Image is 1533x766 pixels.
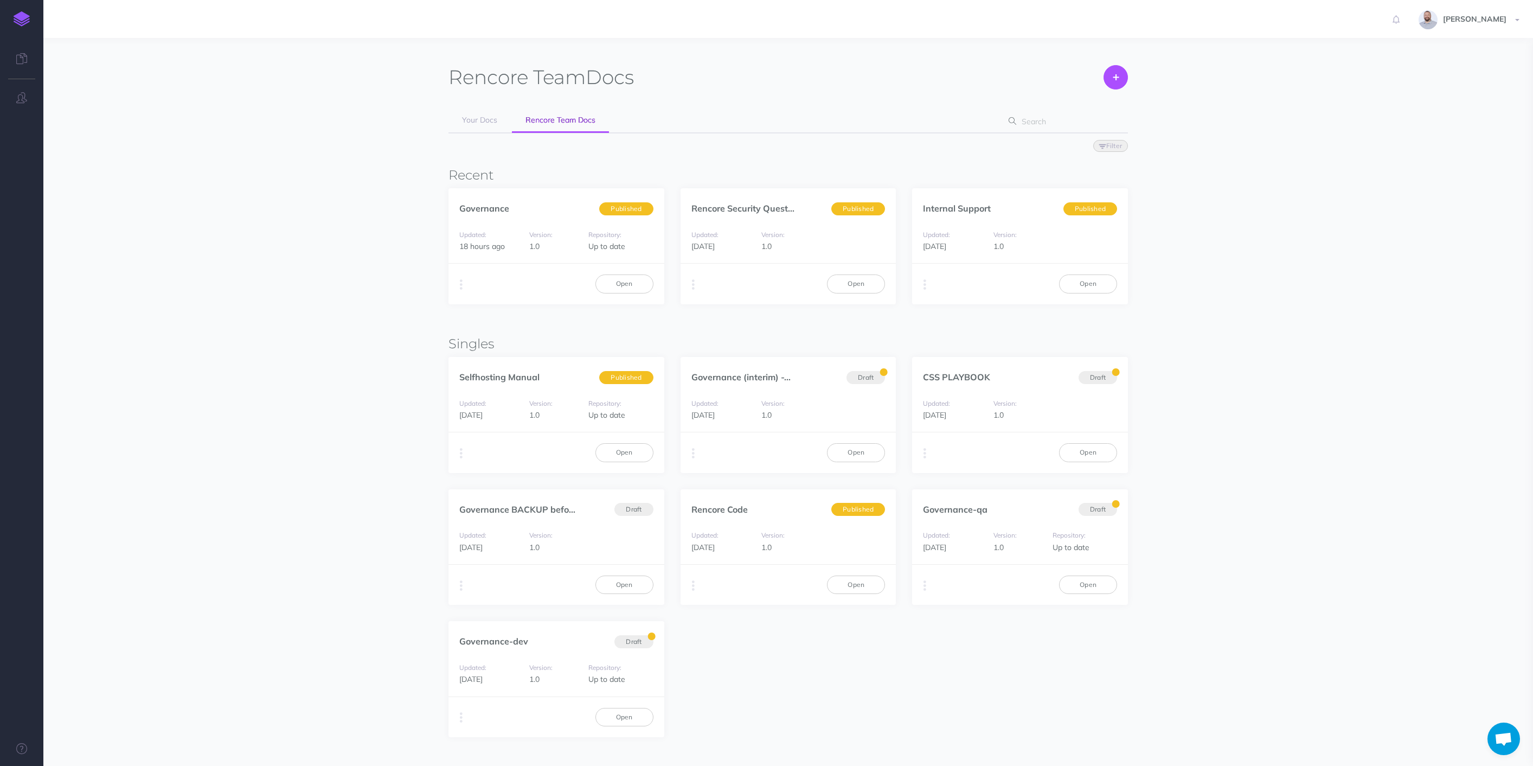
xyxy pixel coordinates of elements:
[588,399,621,407] small: Repository:
[1093,140,1128,152] button: Filter
[588,674,625,684] span: Up to date
[448,337,1128,351] h3: Singles
[1059,275,1117,293] a: Open
[460,578,463,593] i: More actions
[827,443,885,462] a: Open
[993,241,1004,251] span: 1.0
[923,410,946,420] span: [DATE]
[691,542,715,552] span: [DATE]
[692,578,695,593] i: More actions
[595,708,653,726] a: Open
[460,446,463,461] i: More actions
[525,115,595,125] span: Rencore Team Docs
[459,531,486,539] small: Updated:
[923,446,926,461] i: More actions
[1419,10,1438,29] img: dqmYJ6zMSCra9RPGpxPUfVOofRKbTqLnhKYT2M4s.jpg
[588,410,625,420] span: Up to date
[827,576,885,594] a: Open
[993,410,1004,420] span: 1.0
[448,108,511,132] a: Your Docs
[588,231,621,239] small: Repository:
[448,65,586,89] span: Rencore Team
[459,372,540,382] a: Selfhosting Manual
[448,168,1128,182] h3: Recent
[459,636,528,647] a: Governance-dev
[529,663,553,672] small: Version:
[512,108,609,133] a: Rencore Team Docs
[595,443,653,462] a: Open
[691,241,715,251] span: [DATE]
[529,674,540,684] span: 1.0
[923,504,987,515] a: Governance-qa
[761,410,772,420] span: 1.0
[691,410,715,420] span: [DATE]
[460,277,463,292] i: More actions
[459,663,486,672] small: Updated:
[923,277,926,292] i: More actions
[923,578,926,593] i: More actions
[923,542,946,552] span: [DATE]
[595,275,653,293] a: Open
[691,504,748,515] a: Rencore Code
[692,446,695,461] i: More actions
[529,410,540,420] span: 1.0
[595,576,653,594] a: Open
[459,203,509,214] a: Governance
[1438,14,1512,24] span: [PERSON_NAME]
[923,231,950,239] small: Updated:
[692,277,695,292] i: More actions
[1059,443,1117,462] a: Open
[460,710,463,725] i: More actions
[459,231,486,239] small: Updated:
[459,674,483,684] span: [DATE]
[529,531,553,539] small: Version:
[588,241,625,251] span: Up to date
[529,542,540,552] span: 1.0
[459,542,483,552] span: [DATE]
[691,372,791,382] a: Governance (interim) -...
[923,399,950,407] small: Updated:
[14,11,30,27] img: logo-mark.svg
[761,231,785,239] small: Version:
[1059,576,1117,594] a: Open
[459,399,486,407] small: Updated:
[529,399,553,407] small: Version:
[923,372,990,382] a: CSS PLAYBOOK
[691,231,719,239] small: Updated:
[462,115,497,125] span: Your Docs
[761,531,785,539] small: Version:
[993,531,1017,539] small: Version:
[691,203,794,214] a: Rencore Security Quest...
[1053,542,1089,552] span: Up to date
[993,542,1004,552] span: 1.0
[459,410,483,420] span: [DATE]
[691,399,719,407] small: Updated:
[588,663,621,672] small: Repository:
[923,241,946,251] span: [DATE]
[1053,531,1086,539] small: Repository:
[761,241,772,251] span: 1.0
[529,231,553,239] small: Version:
[993,231,1017,239] small: Version:
[923,531,950,539] small: Updated:
[529,241,540,251] span: 1.0
[1018,112,1111,131] input: Search
[827,275,885,293] a: Open
[691,531,719,539] small: Updated:
[459,241,505,251] span: 18 hours ago
[761,399,785,407] small: Version:
[923,203,991,214] a: Internal Support
[448,65,634,90] h1: Docs
[993,399,1017,407] small: Version:
[459,504,575,515] a: Governance BACKUP befo...
[761,542,772,552] span: 1.0
[1487,723,1520,755] a: Open chat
